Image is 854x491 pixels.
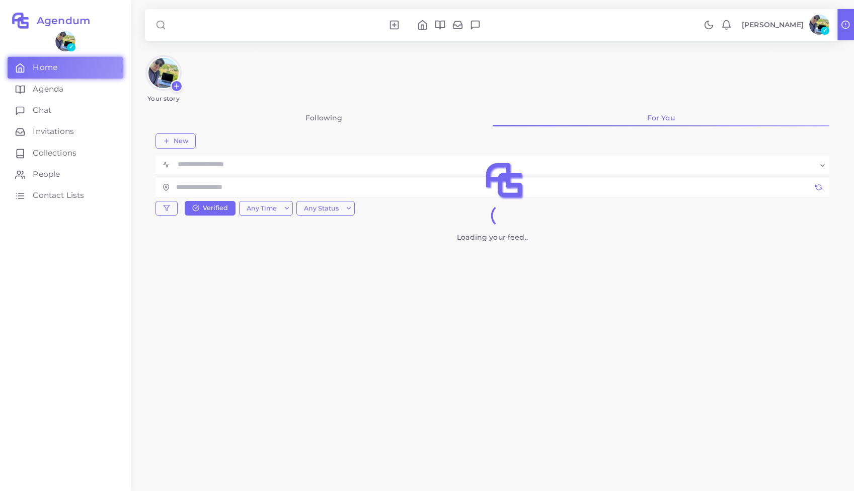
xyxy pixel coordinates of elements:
[385,19,403,30] li: New Agendum
[33,62,57,73] span: Home
[33,126,74,137] span: Invitations
[8,121,123,142] a: Invitations
[431,19,449,30] li: Agenda
[67,43,75,52] span: ✓
[33,84,63,95] span: Agenda
[449,19,467,30] li: Invitations
[8,100,123,121] a: Chat
[33,105,51,116] span: Chat
[821,27,829,35] span: ✓
[33,148,76,159] span: Collections
[8,57,123,78] a: Home
[414,19,431,30] li: Home
[467,19,484,30] li: Chat
[30,15,90,27] h2: Agendum
[8,79,123,100] a: Agenda
[8,185,123,206] a: Contact Lists
[33,169,60,180] span: People
[8,143,123,164] a: Collections
[8,164,123,185] a: People
[33,190,84,201] span: Contact Lists
[742,20,804,30] p: [PERSON_NAME]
